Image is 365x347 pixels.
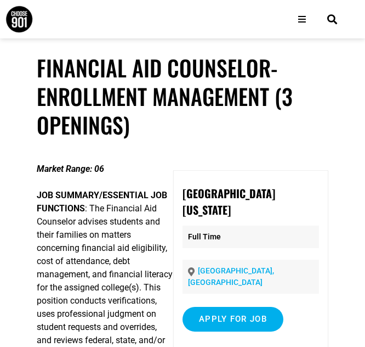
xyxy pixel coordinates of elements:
strong: Market Range: 06 [37,164,104,174]
input: Apply for job [182,307,283,332]
div: Search [323,10,341,29]
strong: JOB SUMMARY/ESSENTIAL JOB FUNCTIONS [37,190,167,214]
h1: Financial Aid Counselor-Enrollment Management (3 Openings) [37,53,329,139]
a: [GEOGRAPHIC_DATA], [GEOGRAPHIC_DATA] [188,266,274,287]
strong: [GEOGRAPHIC_DATA][US_STATE] [182,185,275,218]
div: Open/Close Menu [292,9,312,29]
p: Full Time [182,226,319,248]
